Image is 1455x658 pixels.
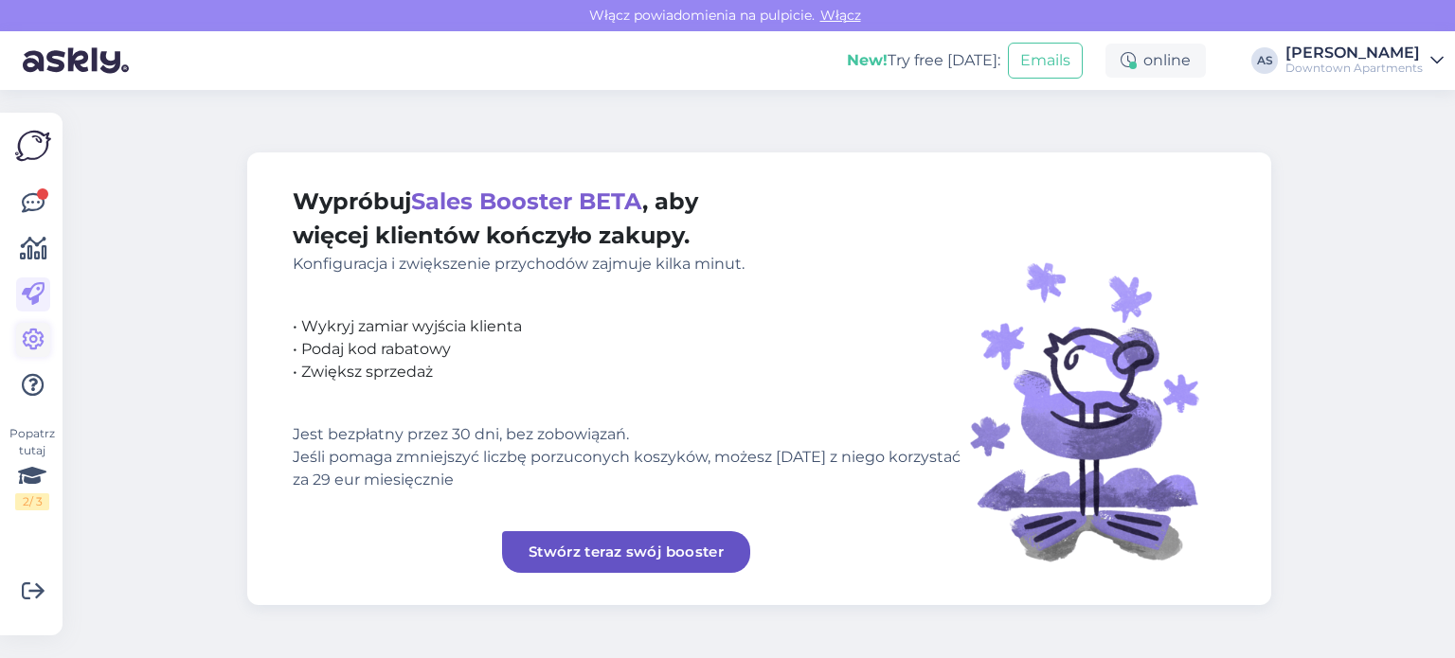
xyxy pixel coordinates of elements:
div: [PERSON_NAME] [1285,45,1423,61]
div: AS [1251,47,1278,74]
img: Askly Logo [15,128,51,164]
img: illustration [961,185,1226,573]
div: Popatrz tutaj [15,425,49,510]
div: Downtown Apartments [1285,61,1423,76]
div: • Zwiększ sprzedaż [293,361,961,383]
div: • Wykryj zamiar wyjścia klienta [293,315,961,338]
a: [PERSON_NAME]Downtown Apartments [1285,45,1444,76]
div: online [1105,44,1206,78]
div: Wypróbuj , aby więcej klientów kończyło zakupy. [293,185,961,276]
b: New! [847,51,888,69]
span: Włącz [815,7,867,24]
div: Jest bezpłatny przez 30 dni, bez zobowiązań. Jeśli pomaga zmniejszyć liczbę porzuconych koszyków,... [293,423,961,491]
span: Sales Booster BETA [411,187,642,215]
div: 2 / 3 [15,493,49,510]
div: • Podaj kod rabatowy [293,338,961,361]
a: Stwórz teraz swój booster [502,531,750,573]
button: Emails [1008,43,1083,79]
div: Konfiguracja i zwiększenie przychodów zajmuje kilka minut. [293,253,961,276]
div: Try free [DATE]: [847,49,1000,72]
